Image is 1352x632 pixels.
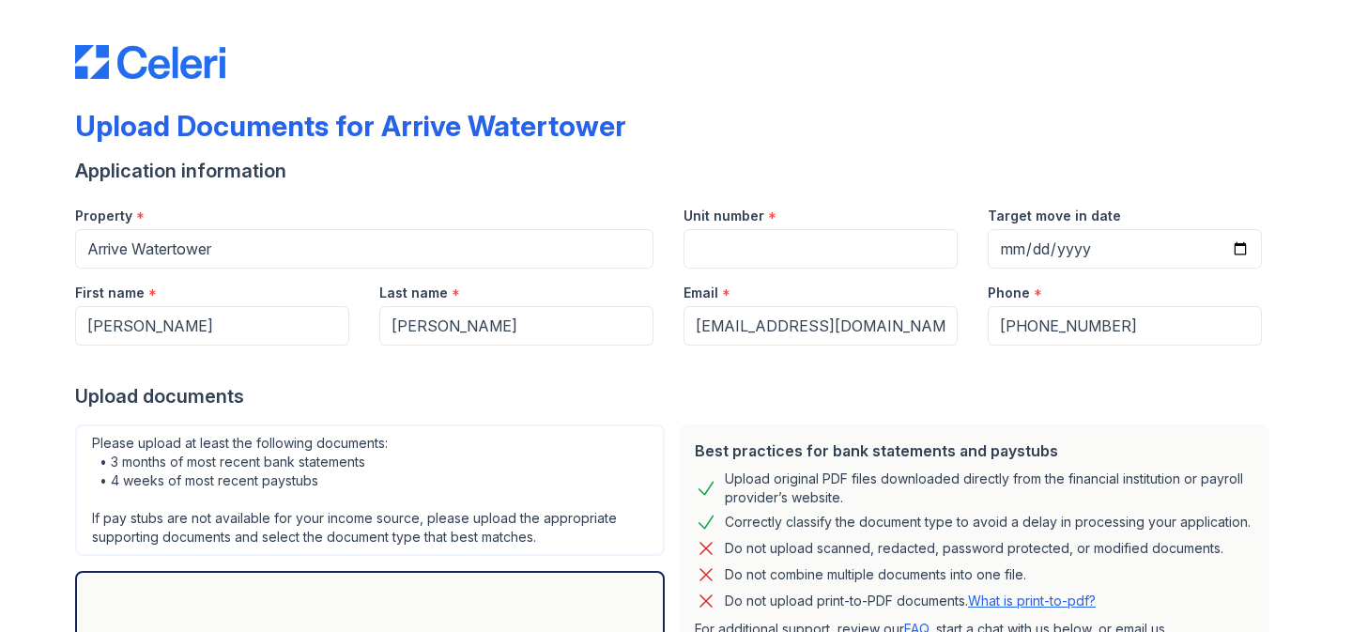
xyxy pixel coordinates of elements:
[725,511,1251,533] div: Correctly classify the document type to avoid a delay in processing your application.
[75,424,665,556] div: Please upload at least the following documents: • 3 months of most recent bank statements • 4 wee...
[968,593,1096,609] a: What is print-to-pdf?
[695,439,1254,462] div: Best practices for bank statements and paystubs
[379,284,448,302] label: Last name
[75,158,1277,184] div: Application information
[725,592,1096,610] p: Do not upload print-to-PDF documents.
[988,207,1121,225] label: Target move in date
[684,207,764,225] label: Unit number
[75,383,1277,409] div: Upload documents
[75,207,132,225] label: Property
[725,470,1254,507] div: Upload original PDF files downloaded directly from the financial institution or payroll provider’...
[75,284,145,302] label: First name
[725,563,1026,586] div: Do not combine multiple documents into one file.
[684,284,718,302] label: Email
[725,537,1223,560] div: Do not upload scanned, redacted, password protected, or modified documents.
[75,45,225,79] img: CE_Logo_Blue-a8612792a0a2168367f1c8372b55b34899dd931a85d93a1a3d3e32e68fde9ad4.png
[988,284,1030,302] label: Phone
[75,109,626,143] div: Upload Documents for Arrive Watertower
